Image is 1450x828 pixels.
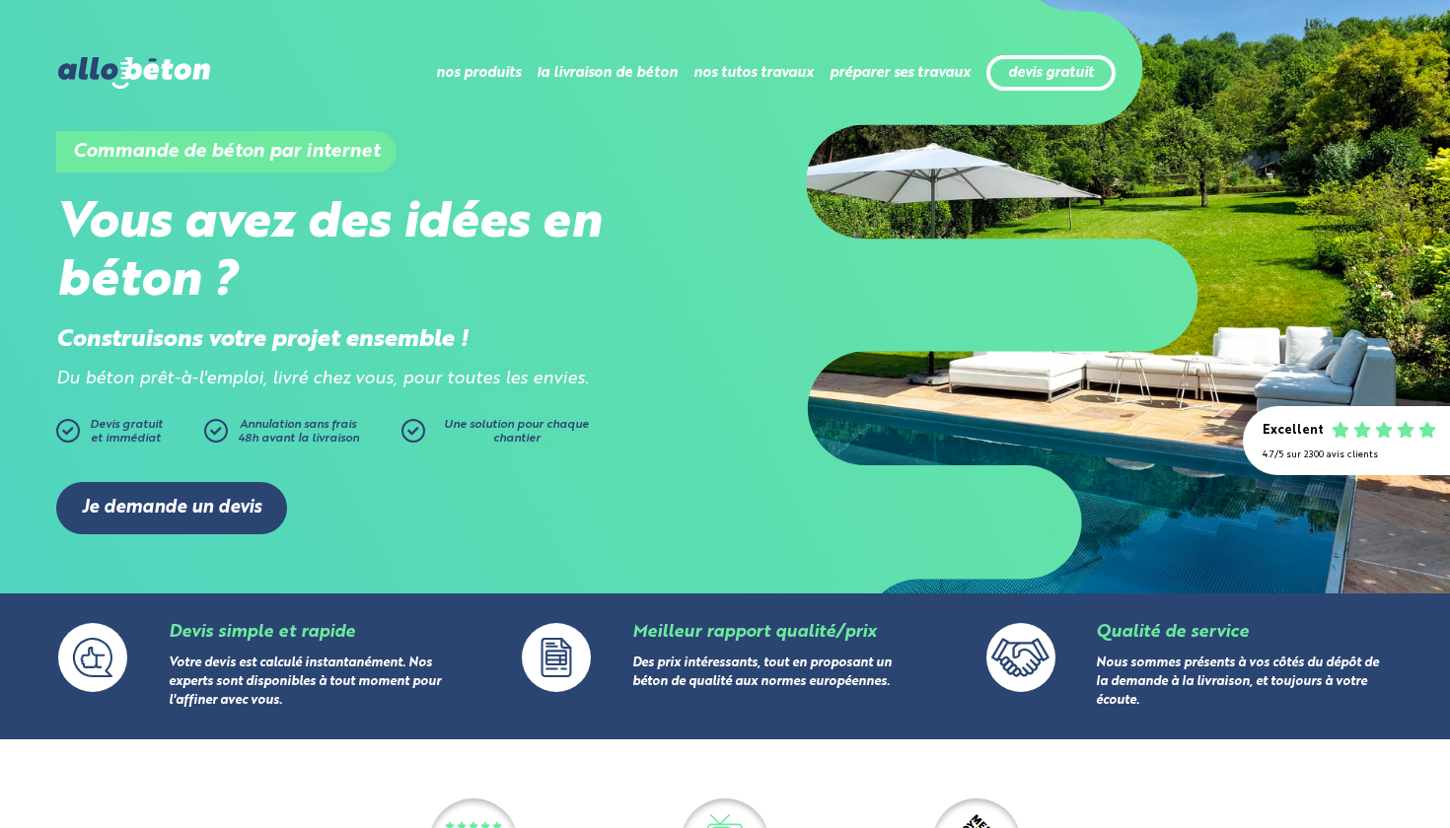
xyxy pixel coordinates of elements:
[830,49,971,97] li: préparer ses travaux
[56,328,469,352] strong: Construisons votre projet ensemble !
[169,656,441,707] a: Votre devis est calculé instantanément. Nos experts sont disponibles à tout moment pour l'affiner...
[444,419,589,445] span: Une solution pour chaque chantier
[56,131,397,172] h1: Commande de béton par internet
[1263,449,1430,460] div: 4.7/5 sur 2300 avis clients
[632,624,876,641] a: Meilleur rapport qualité/prix
[401,419,599,452] a: Une solution pour chaque chantier
[436,49,521,97] li: nos produits
[56,482,287,534] a: Je demande un devis
[90,419,163,445] span: Devis gratuit et immédiat
[632,656,892,688] a: Des prix intéressants, tout en proposant un béton de qualité aux normes européennes.
[169,624,355,641] a: Devis simple et rapide
[1008,65,1094,82] a: devis gratuit
[56,195,725,311] h2: Vous avez des idées en béton ?
[537,49,678,97] li: la livraison de béton
[1096,624,1249,641] a: Qualité de service
[1096,656,1379,707] a: Nous sommes présents à vos côtés du dépôt de la demande à la livraison, et toujours à votre écoute.
[1263,424,1324,439] div: Excellent
[58,57,210,89] img: allobéton
[693,49,814,97] li: nos tutos travaux
[56,419,194,452] a: Devis gratuitet immédiat
[238,419,359,445] span: Annulation sans frais 48h avant la livraison
[56,371,589,387] i: Du béton prêt-à-l'emploi, livré chez vous, pour toutes les envies.
[204,419,401,452] a: Annulation sans frais48h avant la livraison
